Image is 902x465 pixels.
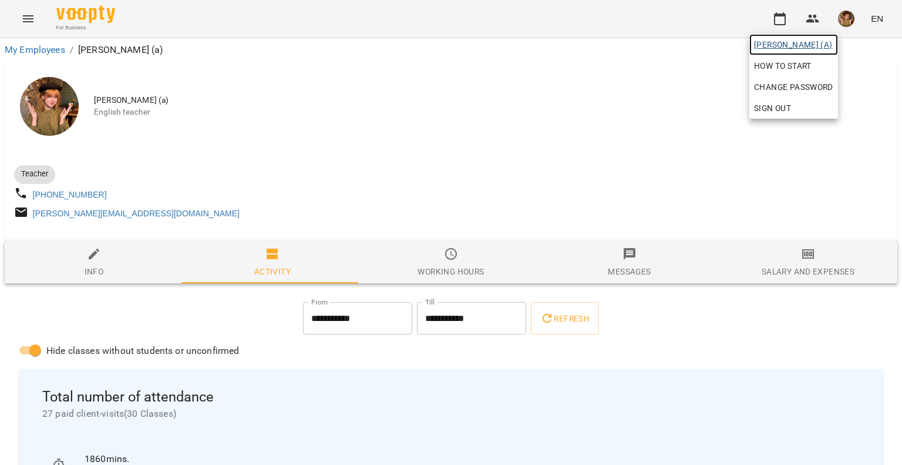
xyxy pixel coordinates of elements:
span: Change Password [754,80,833,94]
span: Sign Out [754,101,791,115]
a: How to start [749,55,816,76]
button: Sign Out [749,98,838,119]
a: Change Password [749,76,838,98]
a: [PERSON_NAME] (а) [749,34,838,55]
span: How to start [754,59,812,73]
span: [PERSON_NAME] (а) [754,38,833,52]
